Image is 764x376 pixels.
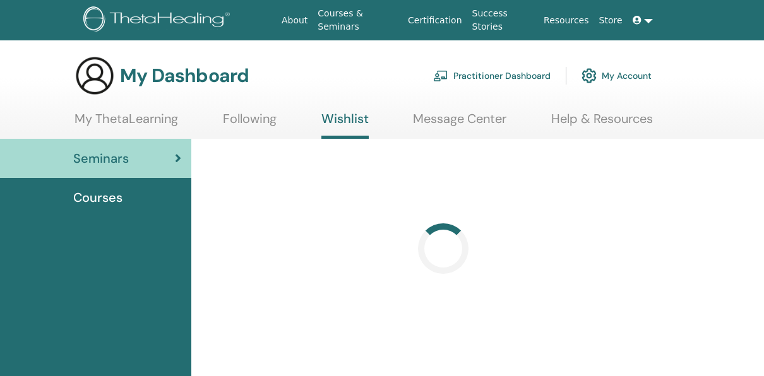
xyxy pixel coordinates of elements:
a: My ThetaLearning [75,111,178,136]
a: Store [594,9,628,32]
a: Certification [403,9,467,32]
a: Message Center [413,111,506,136]
a: Courses & Seminars [313,2,403,38]
img: chalkboard-teacher.svg [433,70,448,81]
a: Practitioner Dashboard [433,62,551,90]
a: Success Stories [467,2,539,38]
span: Courses [73,188,122,207]
img: logo.png [83,6,234,35]
a: About [277,9,313,32]
img: cog.svg [582,65,597,86]
a: Wishlist [321,111,369,139]
a: Resources [539,9,594,32]
span: Seminars [73,149,129,168]
img: generic-user-icon.jpg [75,56,115,96]
a: My Account [582,62,652,90]
h3: My Dashboard [120,64,249,87]
a: Help & Resources [551,111,653,136]
a: Following [223,111,277,136]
